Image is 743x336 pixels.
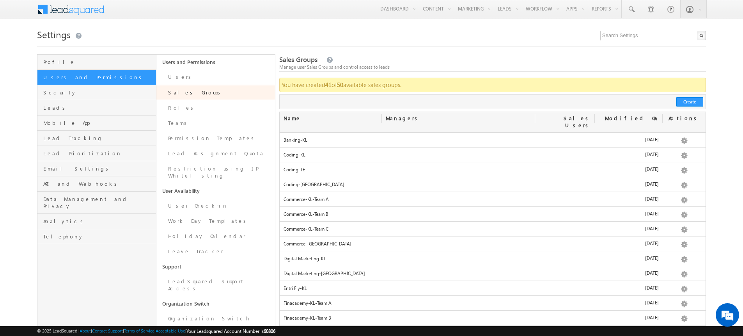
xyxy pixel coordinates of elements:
a: Lead Assignment Quota [156,146,275,161]
a: Acceptable Use [156,328,185,333]
a: Users and Permissions [37,70,156,85]
label: Banking-KL [284,137,378,144]
span: Analytics [43,218,154,225]
a: Organization Switch [156,296,275,311]
input: Search Settings [600,31,706,40]
span: Lead Prioritization [43,150,154,157]
div: [DATE] [595,270,663,281]
a: User Check-in [156,198,275,213]
button: Create [676,97,703,107]
div: [DATE] [595,225,663,236]
span: Security [43,89,154,96]
label: Commerce-KL-Team A [284,196,378,203]
div: [DATE] [595,240,663,251]
label: Digital Marketing-KL [284,255,378,262]
span: © 2025 LeadSquared | | | | | [37,327,275,335]
label: Coding-TE [284,166,378,173]
a: Leads [37,100,156,116]
div: [DATE] [595,299,663,310]
label: Finacademy-KL-Team A [284,300,378,307]
div: [DATE] [595,284,663,295]
div: [DATE] [595,196,663,206]
a: Profile [37,55,156,70]
label: Commerce-KL-Team C [284,226,378,233]
a: Security [37,85,156,100]
span: Sales Groups [279,55,317,64]
a: Work Day Templates [156,213,275,229]
a: Users and Permissions [156,55,275,69]
span: Telephony [43,233,154,240]
a: Teams [156,116,275,131]
a: Contact Support [92,328,123,333]
span: Leads [43,104,154,111]
a: Holiday Calendar [156,229,275,244]
span: API and Webhooks [43,180,154,187]
div: Actions [663,112,705,125]
a: Telephony [37,229,156,244]
label: Commerce-KL-Team B [284,211,378,218]
div: [DATE] [595,151,663,162]
span: Settings [37,28,71,41]
div: Name [280,112,382,125]
a: LeadSquared Support Access [156,274,275,296]
a: Analytics [37,214,156,229]
label: Entri Fly-KL [284,285,378,292]
label: Coding-KL [284,151,378,158]
span: Users and Permissions [43,74,154,81]
div: Managers [382,112,535,125]
a: User Availability [156,183,275,198]
div: [DATE] [595,314,663,325]
a: Restriction using IP Whitelisting [156,161,275,183]
div: [DATE] [595,136,663,147]
a: Roles [156,100,275,116]
strong: 41 [325,81,332,89]
span: 60806 [264,328,275,334]
a: Terms of Service [124,328,154,333]
label: Finacademy-KL-Team B [284,315,378,322]
span: Lead Tracking [43,135,154,142]
a: Leave Tracker [156,244,275,259]
a: About [80,328,91,333]
div: [DATE] [595,181,663,192]
a: Lead Tracking [37,131,156,146]
div: [DATE] [595,255,663,266]
label: Digital Marketing-[GEOGRAPHIC_DATA] [284,270,378,277]
a: Mobile App [37,116,156,131]
div: [DATE] [595,166,663,177]
a: Email Settings [37,161,156,176]
a: Organization Switch [156,311,275,326]
a: Data Management and Privacy [37,192,156,214]
a: Users [156,69,275,85]
div: Modified On [595,112,663,125]
span: Your Leadsquared Account Number is [186,328,275,334]
span: Email Settings [43,165,154,172]
span: Mobile App [43,119,154,126]
a: Lead Prioritization [37,146,156,161]
span: Data Management and Privacy [43,196,154,210]
span: You have created of available sales groups. [282,81,401,89]
a: Permission Templates [156,131,275,146]
span: Profile [43,59,154,66]
div: Manage user Sales Groups and control access to leads [279,64,706,71]
strong: 50 [337,81,343,89]
div: [DATE] [595,210,663,221]
div: Sales Users [535,112,595,132]
a: Sales Groups [156,85,275,100]
a: API and Webhooks [37,176,156,192]
label: Coding-[GEOGRAPHIC_DATA] [284,181,378,188]
a: Support [156,259,275,274]
label: Commerce-[GEOGRAPHIC_DATA] [284,240,378,247]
